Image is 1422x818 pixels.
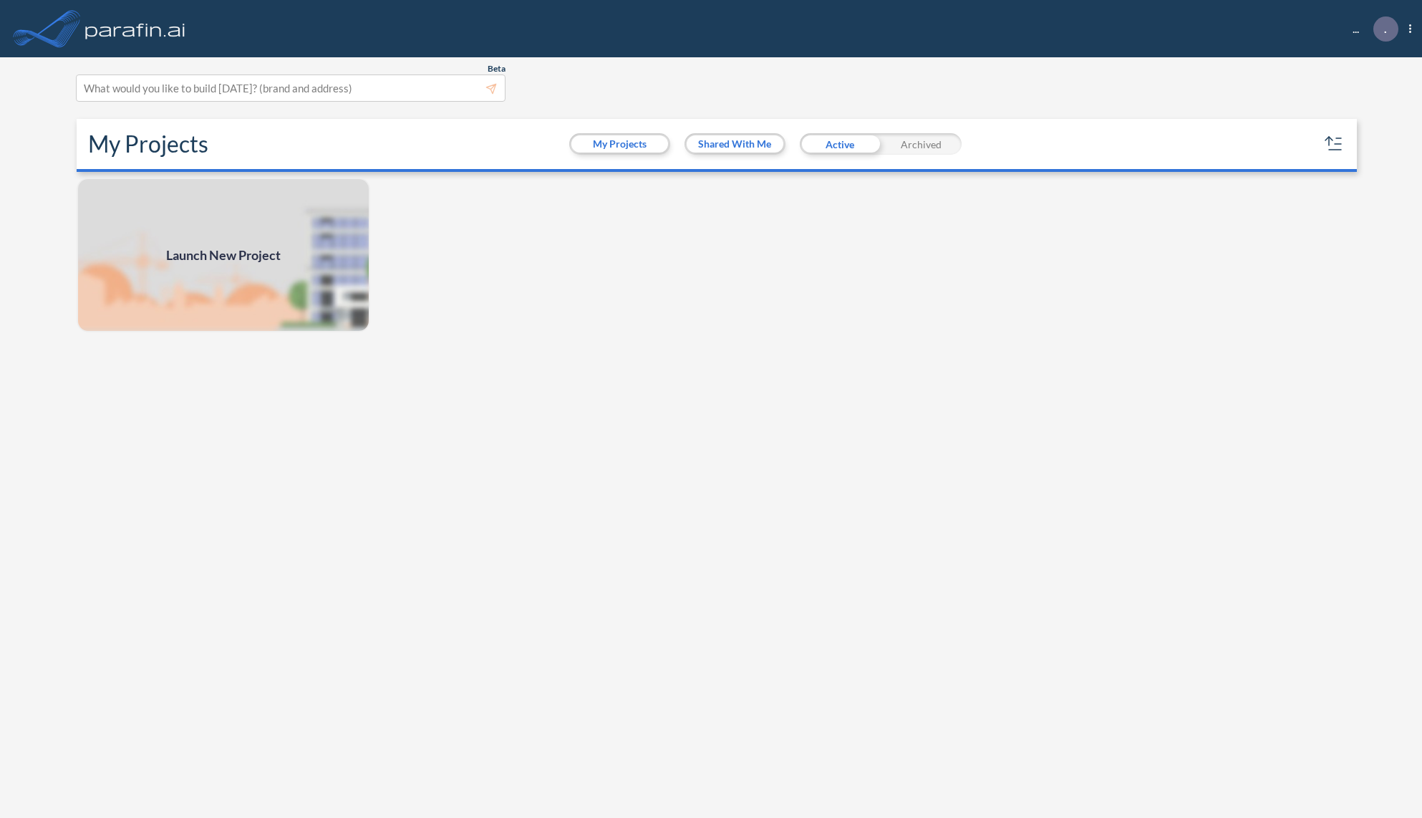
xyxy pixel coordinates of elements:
button: Shared With Me [687,135,783,153]
button: My Projects [571,135,668,153]
a: Launch New Project [77,178,370,332]
div: Archived [881,133,962,155]
img: add [77,178,370,332]
img: logo [82,14,188,43]
button: sort [1322,133,1345,155]
h2: My Projects [88,130,208,158]
span: Launch New Project [166,246,281,265]
span: Beta [488,63,506,74]
div: Active [800,133,881,155]
div: ... [1331,16,1411,42]
p: . [1384,22,1387,35]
